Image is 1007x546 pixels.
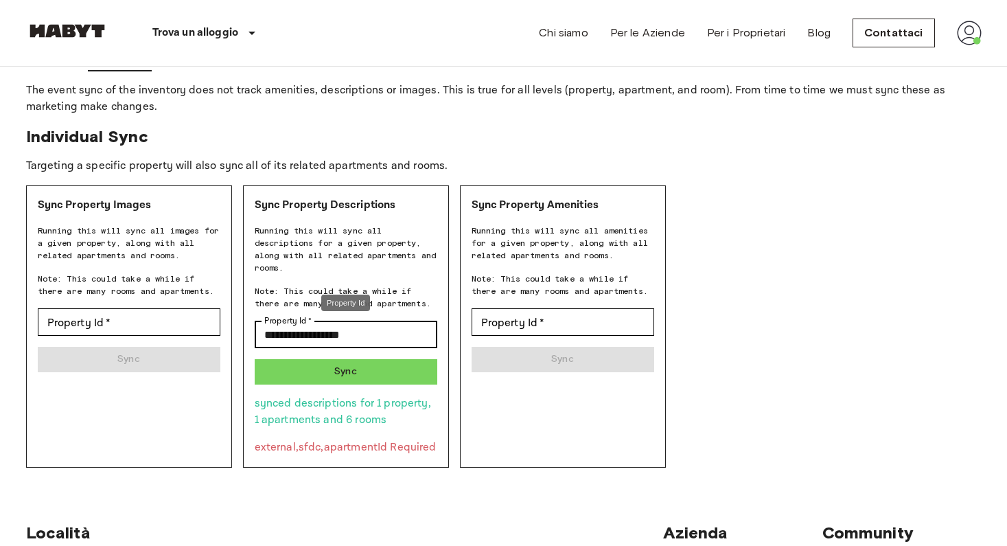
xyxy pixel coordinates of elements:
[26,82,982,115] p: The event sync of the inventory does not track amenities, descriptions or images. This is true fo...
[38,197,220,214] p: Sync Property Images
[38,308,220,336] div: Property Id
[472,225,654,262] span: Running this will sync all amenities for a given property, along with all related apartments and ...
[663,523,728,543] span: Azienda
[26,158,982,174] p: Targeting a specific property will also sync all of its related apartments and rooms.
[26,24,108,38] img: Habyt
[539,25,588,41] a: Chi siamo
[264,315,312,327] label: Property Id
[38,273,220,297] span: Note: This could take a while if there are many rooms and apartments.
[38,225,220,262] span: Running this will sync all images for a given property, along with all related apartments and rooms.
[255,285,437,310] span: Note: This could take a while if there are many rooms and apartments.
[255,359,437,385] button: Sync
[152,25,239,41] p: Trova un alloggio
[472,197,654,214] p: Sync Property Amenities
[255,197,437,214] p: Sync Property Descriptions
[255,225,437,274] span: Running this will sync all descriptions for a given property, along with all related apartments a...
[472,273,654,297] span: Note: This could take a while if there are many rooms and apartments.
[707,25,786,41] a: Per i Proprietari
[807,25,831,41] a: Blog
[26,126,982,147] span: Individual Sync
[610,25,685,41] a: Per le Aziende
[255,396,437,429] p: synced descriptions for 1 property, 1 apartments and 6 rooms
[853,19,935,47] a: Contattaci
[255,321,437,348] div: Property Id
[321,295,370,312] div: Property Id
[822,523,914,543] span: Community
[255,440,437,456] p: external,sfdc,apartmentId Required
[957,21,982,45] img: avatar
[26,523,91,543] span: Località
[472,308,654,336] div: Property Id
